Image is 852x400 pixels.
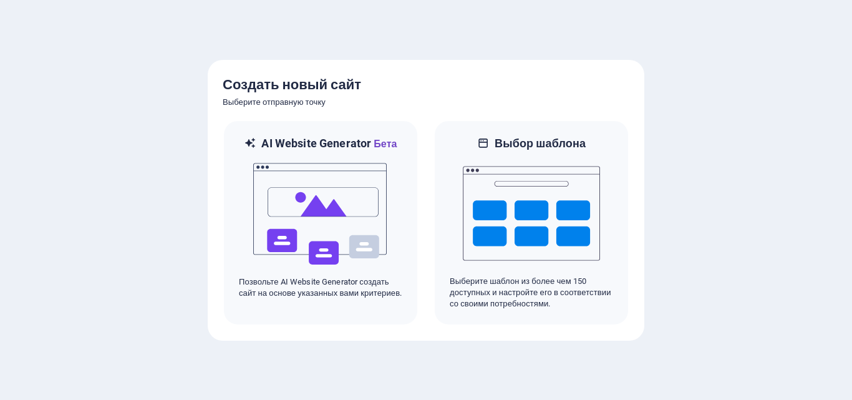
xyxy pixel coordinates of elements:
[371,138,397,150] span: Бета
[239,276,402,299] p: Позвольте AI Website Generator создать сайт на основе указанных вами критериев.
[223,120,419,326] div: AI Website GeneratorБетаaiПозвольте AI Website Generator создать сайт на основе указанных вами кр...
[433,120,629,326] div: Выбор шаблонаВыберите шаблон из более чем 150 доступных и настройте его в соответствии со своими ...
[223,75,629,95] h5: Создать новый сайт
[261,136,397,152] h6: AI Website Generator
[252,152,389,276] img: ai
[450,276,613,310] p: Выберите шаблон из более чем 150 доступных и настройте его в соответствии со своими потребностями.
[495,136,586,151] h6: Выбор шаблона
[223,95,629,110] h6: Выберите отправную точку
